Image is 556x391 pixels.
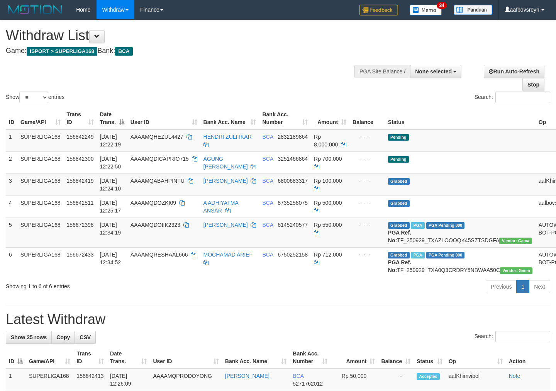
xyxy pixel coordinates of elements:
span: 156842511 [67,200,94,206]
span: AAAAMQDICAPRIO715 [131,156,189,162]
span: Pending [388,156,409,163]
th: ID [6,107,17,129]
td: 3 [6,173,17,195]
b: PGA Ref. No: [388,259,411,273]
th: Date Trans.: activate to sort column ascending [107,347,150,369]
div: PGA Site Balance / [354,65,410,78]
td: 6 [6,247,17,277]
span: AAAAMQDOZKI09 [131,200,176,206]
img: Button%20Memo.svg [410,5,442,15]
span: Copy 2832189864 to clipboard [278,134,308,140]
td: - [378,369,414,391]
span: CSV [80,334,91,340]
span: Rp 700.000 [314,156,342,162]
div: - - - [353,155,382,163]
td: 1 [6,369,26,391]
span: AAAAMQDOIIK2323 [131,222,180,228]
td: SUPERLIGA168 [17,173,64,195]
div: Showing 1 to 6 of 6 entries [6,279,226,290]
td: 5 [6,218,17,247]
th: User ID: activate to sort column ascending [150,347,222,369]
th: Status [385,107,536,129]
a: Copy [51,331,75,344]
th: Bank Acc. Number: activate to sort column ascending [290,347,330,369]
th: Balance: activate to sort column ascending [378,347,414,369]
a: AGUNG [PERSON_NAME] [203,156,248,170]
td: SUPERLIGA168 [26,369,73,391]
label: Search: [475,92,550,103]
span: BCA [293,373,303,379]
td: SUPERLIGA168 [17,151,64,173]
span: 156672398 [67,222,94,228]
span: Copy 6750252158 to clipboard [278,252,308,258]
th: Balance [349,107,385,129]
div: - - - [353,221,382,229]
span: Accepted [417,373,440,380]
label: Show entries [6,92,64,103]
span: 156842419 [67,178,94,184]
span: [DATE] 12:22:19 [100,134,121,148]
span: 156842300 [67,156,94,162]
span: [DATE] 12:24:10 [100,178,121,192]
span: BCA [262,222,273,228]
span: Copy 8735258075 to clipboard [278,200,308,206]
span: Copy 6800683317 to clipboard [278,178,308,184]
div: - - - [353,251,382,258]
span: Rp 712.000 [314,252,342,258]
td: 156842413 [73,369,107,391]
td: SUPERLIGA168 [17,218,64,247]
span: Marked by aafsoycanthlai [411,222,424,229]
h1: Latest Withdraw [6,312,550,327]
h4: Game: Bank: [6,47,363,55]
span: Grabbed [388,252,410,258]
h1: Withdraw List [6,28,363,43]
th: Bank Acc. Number: activate to sort column ascending [259,107,311,129]
th: Trans ID: activate to sort column ascending [64,107,97,129]
span: BCA [262,134,273,140]
a: CSV [75,331,96,344]
input: Search: [495,331,550,342]
a: HENDRI ZULFIKAR [203,134,252,140]
img: Feedback.jpg [359,5,398,15]
span: AAAAMQABAHPINTU [131,178,185,184]
span: 156842249 [67,134,94,140]
div: - - - [353,133,382,141]
th: Game/API: activate to sort column ascending [17,107,64,129]
img: panduan.png [454,5,492,15]
span: [DATE] 12:25:17 [100,200,121,214]
span: Show 25 rows [11,334,47,340]
td: SUPERLIGA168 [17,195,64,218]
a: Next [529,280,550,293]
span: Copy [56,334,70,340]
td: Rp 50,000 [331,369,378,391]
span: [DATE] 12:22:50 [100,156,121,170]
td: 4 [6,195,17,218]
td: aafKhimvibol [446,369,506,391]
span: BCA [262,252,273,258]
img: MOTION_logo.png [6,4,64,15]
span: Marked by aafsoycanthlai [411,252,424,258]
span: None selected [415,68,452,75]
span: Vendor URL: https://trx31.1velocity.biz [500,267,532,274]
th: Game/API: activate to sort column ascending [26,347,73,369]
td: AAAAMQPRODOYONG [150,369,222,391]
td: TF_250929_TXA0Q3CRDRY5NBWAA50C [385,247,536,277]
span: Rp 100.000 [314,178,342,184]
span: AAAAMQHEZUL4427 [131,134,183,140]
span: PGA Pending [426,222,465,229]
th: Action [506,347,550,369]
span: AAAAMQRESHAAL666 [131,252,188,258]
span: BCA [262,178,273,184]
span: Copy 3251466864 to clipboard [278,156,308,162]
span: Rp 8.000.000 [314,134,338,148]
a: MOCHAMAD ARIEF [203,252,253,258]
a: [PERSON_NAME] [225,373,270,379]
th: Bank Acc. Name: activate to sort column ascending [222,347,290,369]
a: Note [509,373,520,379]
span: BCA [262,156,273,162]
span: Copy 6145240577 to clipboard [278,222,308,228]
a: Show 25 rows [6,331,52,344]
td: SUPERLIGA168 [17,247,64,277]
span: BCA [262,200,273,206]
th: Amount: activate to sort column ascending [331,347,378,369]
